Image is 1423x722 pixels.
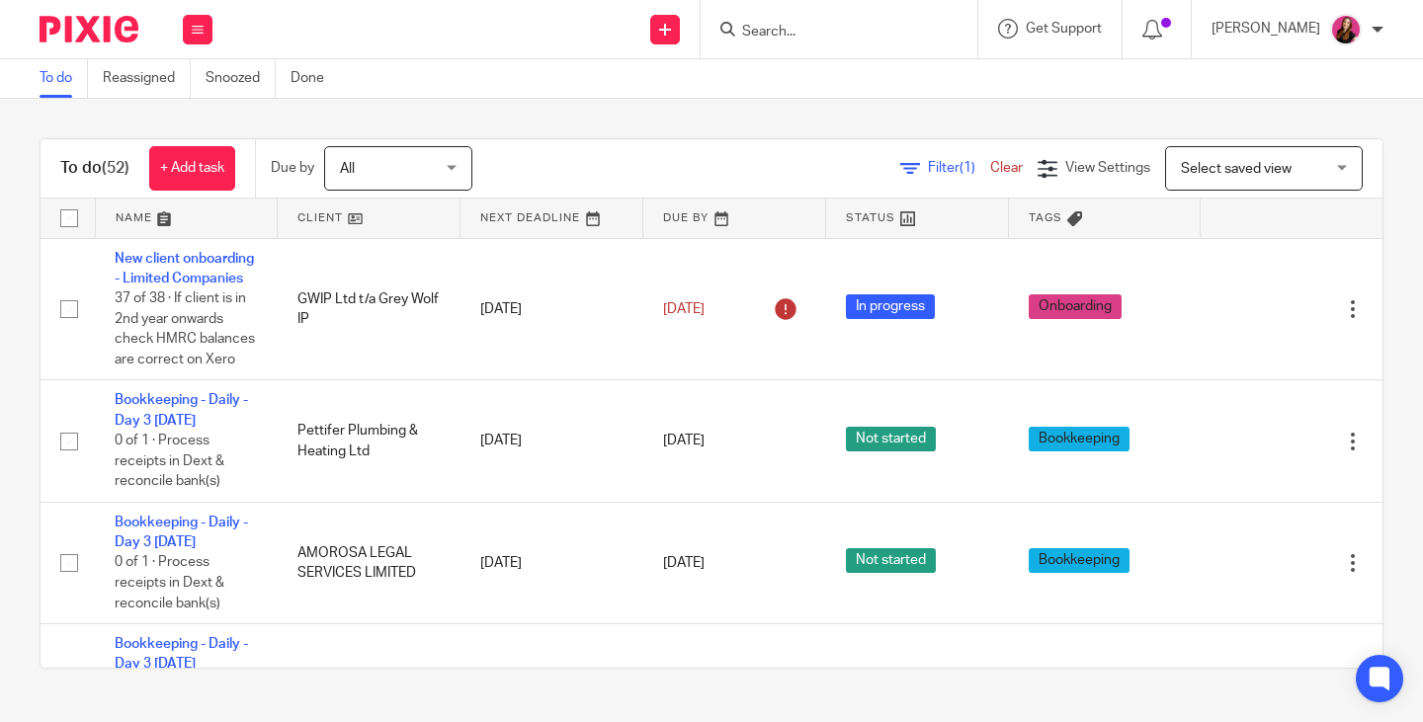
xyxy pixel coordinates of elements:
span: Get Support [1026,22,1102,36]
td: AMOROSA LEGAL SERVICES LIMITED [278,502,460,623]
span: 0 of 1 · Process receipts in Dext & reconcile bank(s) [115,556,224,610]
a: Done [291,59,339,98]
img: 21.png [1330,14,1362,45]
span: Onboarding [1029,294,1122,319]
td: Pettifer Plumbing & Heating Ltd [278,380,460,502]
span: (1) [960,161,975,175]
a: Bookkeeping - Daily - Day 3 [DATE] [115,393,248,427]
span: Not started [846,548,936,573]
a: Reassigned [103,59,191,98]
h1: To do [60,158,129,179]
a: Clear [990,161,1023,175]
span: Filter [928,161,990,175]
a: Snoozed [206,59,276,98]
a: New client onboarding - Limited Companies [115,252,254,285]
a: To do [40,59,88,98]
span: Bookkeeping [1029,548,1130,573]
span: Bookkeeping [1029,427,1130,451]
img: Pixie [40,16,138,42]
td: GWIP Ltd t/a Grey Wolf IP [278,238,460,380]
span: 0 of 1 · Process receipts in Dext & reconcile bank(s) [115,434,224,488]
span: Select saved view [1181,162,1292,176]
span: 37 of 38 · If client is in 2nd year onwards check HMRC balances are correct on Xero [115,291,255,366]
span: Tags [1029,212,1062,223]
a: Bookkeeping - Daily - Day 3 [DATE] [115,637,248,671]
span: All [340,162,355,176]
a: + Add task [149,146,235,191]
td: [DATE] [460,380,643,502]
p: [PERSON_NAME] [1212,19,1320,39]
td: [DATE] [460,502,643,623]
span: [DATE] [663,556,705,570]
input: Search [740,24,918,41]
span: In progress [846,294,935,319]
span: Not started [846,427,936,451]
span: (52) [102,160,129,176]
span: [DATE] [663,435,705,448]
a: Bookkeeping - Daily - Day 3 [DATE] [115,516,248,549]
span: View Settings [1065,161,1150,175]
td: [DATE] [460,238,643,380]
span: [DATE] [663,302,705,316]
p: Due by [271,158,314,178]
